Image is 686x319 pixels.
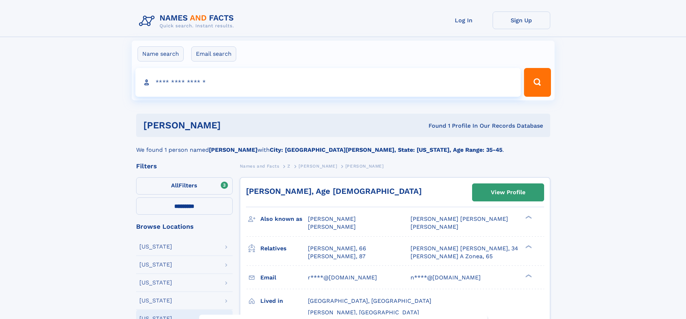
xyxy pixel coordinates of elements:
div: We found 1 person named with . [136,137,550,154]
div: ❯ [524,273,532,278]
span: [PERSON_NAME] [308,223,356,230]
div: [US_STATE] [139,244,172,250]
a: Names and Facts [240,161,279,170]
div: Browse Locations [136,223,233,230]
span: [PERSON_NAME], [GEOGRAPHIC_DATA] [308,309,419,316]
label: Name search [138,46,184,61]
h3: Email [260,272,308,284]
div: Filters [136,163,233,169]
h3: Also known as [260,213,308,225]
b: [PERSON_NAME] [209,146,257,153]
div: ❯ [524,244,532,249]
span: [PERSON_NAME] [PERSON_NAME] [411,215,508,222]
span: [PERSON_NAME] [411,223,458,230]
a: Log In [435,12,493,29]
h1: [PERSON_NAME] [143,121,325,130]
div: View Profile [491,184,525,201]
div: ❯ [524,215,532,220]
span: [PERSON_NAME] [299,164,337,169]
label: Email search [191,46,236,61]
span: [PERSON_NAME] [345,164,384,169]
a: [PERSON_NAME], Age [DEMOGRAPHIC_DATA] [246,187,422,196]
a: Sign Up [493,12,550,29]
h3: Relatives [260,242,308,255]
div: [US_STATE] [139,298,172,304]
div: [US_STATE] [139,262,172,268]
span: [PERSON_NAME] [308,215,356,222]
input: search input [135,68,521,97]
span: Z [287,164,291,169]
b: City: [GEOGRAPHIC_DATA][PERSON_NAME], State: [US_STATE], Age Range: 35-45 [270,146,502,153]
a: [PERSON_NAME] [PERSON_NAME], 34 [411,245,518,252]
label: Filters [136,177,233,195]
a: [PERSON_NAME] A Zonea, 65 [411,252,493,260]
h3: Lived in [260,295,308,307]
span: All [171,182,179,189]
div: [US_STATE] [139,280,172,286]
a: Z [287,161,291,170]
button: Search Button [524,68,551,97]
a: [PERSON_NAME], 66 [308,245,366,252]
img: Logo Names and Facts [136,12,240,31]
a: [PERSON_NAME], 87 [308,252,366,260]
a: [PERSON_NAME] [299,161,337,170]
span: [GEOGRAPHIC_DATA], [GEOGRAPHIC_DATA] [308,297,431,304]
a: View Profile [472,184,544,201]
div: Found 1 Profile In Our Records Database [324,122,543,130]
